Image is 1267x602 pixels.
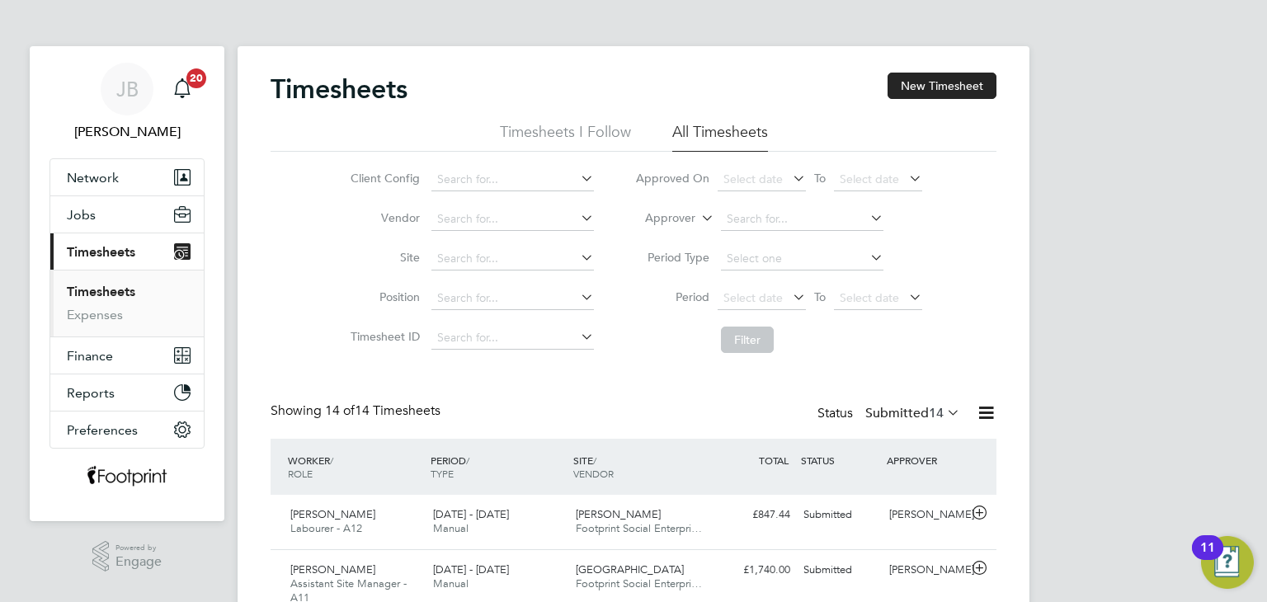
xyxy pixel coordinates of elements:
[290,521,362,535] span: Labourer - A12
[797,557,883,584] div: Submitted
[433,521,469,535] span: Manual
[929,405,944,421] span: 14
[711,557,797,584] div: £1,740.00
[431,467,454,480] span: TYPE
[759,454,789,467] span: TOTAL
[433,507,509,521] span: [DATE] - [DATE]
[635,250,709,265] label: Period Type
[797,501,883,529] div: Submitted
[576,562,684,576] span: [GEOGRAPHIC_DATA]
[433,576,469,590] span: Manual
[721,247,883,270] input: Select one
[431,168,594,191] input: Search for...
[346,210,420,225] label: Vendor
[115,541,162,555] span: Powered by
[49,465,205,491] a: Go to home page
[426,445,569,488] div: PERIOD
[290,507,375,521] span: [PERSON_NAME]
[1201,536,1254,589] button: Open Resource Center, 11 new notifications
[67,170,119,186] span: Network
[87,465,167,491] img: wearefootprint-logo-retina.png
[50,374,204,411] button: Reports
[721,208,883,231] input: Search for...
[50,196,204,233] button: Jobs
[346,329,420,344] label: Timesheet ID
[817,402,963,426] div: Status
[569,445,712,488] div: SITE
[271,402,444,420] div: Showing
[50,159,204,195] button: Network
[284,445,426,488] div: WORKER
[635,289,709,304] label: Period
[433,562,509,576] span: [DATE] - [DATE]
[346,250,420,265] label: Site
[431,247,594,270] input: Search for...
[30,46,224,521] nav: Main navigation
[576,507,661,521] span: [PERSON_NAME]
[116,78,139,100] span: JB
[346,289,420,304] label: Position
[621,210,695,227] label: Approver
[888,73,996,99] button: New Timesheet
[466,454,469,467] span: /
[672,122,768,152] li: All Timesheets
[711,501,797,529] div: £847.44
[573,467,614,480] span: VENDOR
[67,385,115,401] span: Reports
[840,172,899,186] span: Select date
[271,73,407,106] h2: Timesheets
[50,337,204,374] button: Finance
[186,68,206,88] span: 20
[325,402,440,419] span: 14 Timesheets
[809,286,831,308] span: To
[431,327,594,350] input: Search for...
[92,541,162,572] a: Powered byEngage
[883,557,968,584] div: [PERSON_NAME]
[500,122,631,152] li: Timesheets I Follow
[883,445,968,475] div: APPROVER
[1200,548,1215,569] div: 11
[723,290,783,305] span: Select date
[346,171,420,186] label: Client Config
[67,348,113,364] span: Finance
[576,521,702,535] span: Footprint Social Enterpri…
[635,171,709,186] label: Approved On
[809,167,831,189] span: To
[67,307,123,322] a: Expenses
[115,555,162,569] span: Engage
[721,327,774,353] button: Filter
[49,63,205,142] a: JB[PERSON_NAME]
[67,422,138,438] span: Preferences
[593,454,596,467] span: /
[576,576,702,590] span: Footprint Social Enterpri…
[325,402,355,419] span: 14 of
[50,233,204,270] button: Timesheets
[865,405,960,421] label: Submitted
[67,207,96,223] span: Jobs
[67,244,135,260] span: Timesheets
[431,287,594,310] input: Search for...
[330,454,333,467] span: /
[67,284,135,299] a: Timesheets
[50,412,204,448] button: Preferences
[166,63,199,115] a: 20
[883,501,968,529] div: [PERSON_NAME]
[431,208,594,231] input: Search for...
[290,562,375,576] span: [PERSON_NAME]
[288,467,313,480] span: ROLE
[840,290,899,305] span: Select date
[797,445,883,475] div: STATUS
[723,172,783,186] span: Select date
[50,270,204,336] div: Timesheets
[49,122,205,142] span: Jack Berry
